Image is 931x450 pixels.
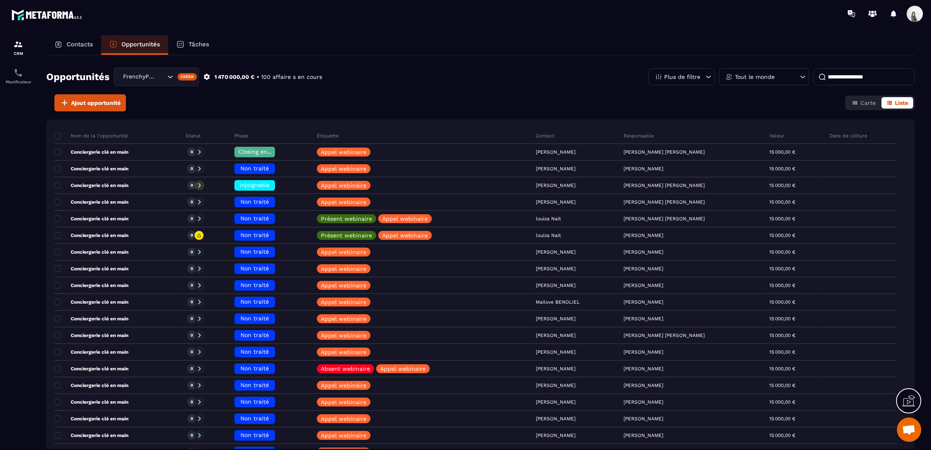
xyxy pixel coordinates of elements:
p: 100 affaire s en cours [261,73,322,81]
p: 0 [191,283,193,288]
p: 15 000,00 € [769,149,795,155]
p: Responsable [624,133,654,139]
p: Planificateur [2,80,35,84]
p: Appel webinaire [321,266,366,272]
p: Appel webinaire [380,366,426,372]
span: Non traité [240,398,269,405]
span: Non traité [240,248,269,255]
p: 15 000,00 € [769,299,795,305]
span: Non traité [240,332,269,338]
p: [PERSON_NAME] [624,249,663,255]
p: [PERSON_NAME] [624,283,663,288]
span: Non traité [240,415,269,422]
img: scheduler [13,68,23,78]
p: 15 000,00 € [769,366,795,372]
p: Appel webinaire [382,233,428,238]
p: Opportunités [121,41,160,48]
a: Contacts [46,35,101,55]
span: Non traité [240,165,269,172]
p: [PERSON_NAME] [PERSON_NAME] [624,149,705,155]
p: Conciergerie clé en main [54,265,128,272]
p: Appel webinaire [321,149,366,155]
p: [PERSON_NAME] [624,433,663,438]
p: Conciergerie clé en main [54,232,128,239]
p: Conciergerie clé en main [54,199,128,205]
p: 15 000,00 € [769,266,795,272]
p: [PERSON_NAME] [624,299,663,305]
p: 15 000,00 € [769,283,795,288]
p: Absent webinaire [321,366,370,372]
p: 0 [191,266,193,272]
p: [PERSON_NAME] [PERSON_NAME] [624,333,705,338]
p: Tout le monde [735,74,775,80]
p: 15 000,00 € [769,166,795,172]
p: Appel webinaire [321,199,366,205]
p: Présent webinaire [321,216,372,222]
p: 15 000,00 € [769,433,795,438]
p: [PERSON_NAME] [624,233,663,238]
span: injoignable [240,182,270,188]
p: Appel webinaire [321,283,366,288]
p: 0 [191,416,193,422]
p: 1 470 000,00 € [214,73,255,81]
img: formation [13,39,23,49]
p: Tâches [188,41,209,48]
p: Conciergerie clé en main [54,432,128,439]
p: 0 [191,216,193,222]
p: 15 000,00 € [769,349,795,355]
p: Appel webinaire [321,349,366,355]
p: Appel webinaire [321,433,366,438]
p: [PERSON_NAME] [624,266,663,272]
p: Conciergerie clé en main [54,299,128,305]
p: Plus de filtre [664,74,700,80]
p: 15 000,00 € [769,416,795,422]
p: Présent webinaire [321,233,372,238]
p: Appel webinaire [382,216,428,222]
p: 15 000,00 € [769,233,795,238]
p: 15 000,00 € [769,383,795,388]
p: Appel webinaire [321,249,366,255]
p: 15 000,00 € [769,216,795,222]
span: Non traité [240,365,269,372]
span: Non traité [240,432,269,438]
span: Non traité [240,215,269,222]
p: 15 000,00 € [769,249,795,255]
a: Tâches [168,35,217,55]
p: 0 [191,149,193,155]
p: Conciergerie clé en main [54,332,128,339]
p: Valeur [769,133,784,139]
p: Conciergerie clé en main [54,399,128,405]
span: FrenchyPartners [121,72,157,81]
p: 0 [191,299,193,305]
p: Conciergerie clé en main [54,149,128,155]
p: Nom de la l'opportunité [54,133,128,139]
p: Phase [234,133,248,139]
p: Conciergerie clé en main [54,315,128,322]
p: Statut [186,133,201,139]
p: 0 [191,433,193,438]
button: Carte [847,97,881,109]
p: 0 [191,366,193,372]
p: 0 [191,249,193,255]
p: 15 000,00 € [769,199,795,205]
p: 0 [191,383,193,388]
p: Contacts [67,41,93,48]
p: Appel webinaire [321,399,366,405]
p: Appel webinaire [321,166,366,172]
p: Conciergerie clé en main [54,282,128,289]
span: Non traité [240,382,269,388]
p: Contact [536,133,554,139]
span: Non traité [240,315,269,322]
p: 15 000,00 € [769,399,795,405]
h2: Opportunités [46,69,110,85]
span: Non traité [240,298,269,305]
p: [PERSON_NAME] [624,316,663,322]
p: 0 [191,333,193,338]
span: Liste [895,100,908,106]
span: Non traité [240,232,269,238]
span: Non traité [240,348,269,355]
span: Non traité [240,265,269,272]
p: 15 000,00 € [769,316,795,322]
span: Non traité [240,198,269,205]
p: Appel webinaire [321,299,366,305]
